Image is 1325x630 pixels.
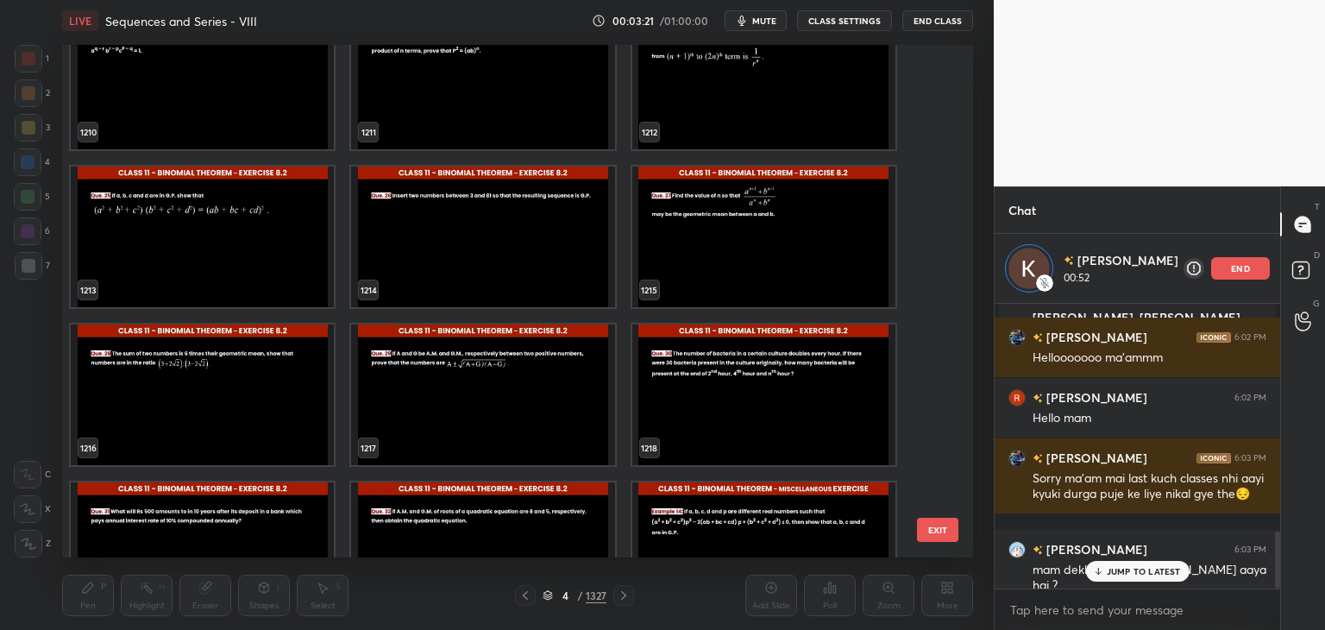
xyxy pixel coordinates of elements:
[14,495,51,523] div: X
[1043,328,1147,346] h6: [PERSON_NAME]
[752,15,776,27] span: mute
[632,482,895,623] img: 1759235171G1IW9A.pdf
[902,10,973,31] button: End Class
[1043,388,1147,406] h6: [PERSON_NAME]
[1043,540,1147,558] h6: [PERSON_NAME]
[1009,311,1265,338] p: [PERSON_NAME], [PERSON_NAME], [PERSON_NAME]
[1315,200,1320,213] p: T
[1196,331,1231,342] img: iconic-dark.1390631f.png
[1313,297,1320,310] p: G
[1008,328,1026,345] img: 9bd53f04b6f74b50bc09872727d51a66.jpg
[632,9,895,149] img: 1759235171G1IW9A.pdf
[1234,331,1266,342] div: 6:02 PM
[1234,452,1266,463] div: 6:03 PM
[14,217,50,245] div: 6
[1033,454,1043,463] img: no-rating-badge.077c3623.svg
[632,167,895,307] img: 1759235171G1IW9A.pdf
[1033,410,1266,427] div: Hello mam
[1234,544,1266,554] div: 6:03 PM
[15,530,51,558] div: Z
[62,10,98,31] div: LIVE
[1008,388,1026,406] img: 3
[1234,392,1266,402] div: 6:02 PM
[1033,470,1266,503] div: Sorry ma'am mai last kuch classes nhi aayi kyuki durga puje ke liye nikal gye the😔
[15,252,50,280] div: 7
[62,45,943,558] div: grid
[1107,566,1181,576] p: JUMP TO LATEST
[1043,449,1147,467] h6: [PERSON_NAME]
[1033,545,1043,555] img: no-rating-badge.077c3623.svg
[1064,255,1074,266] img: no-rating-badge.077c3623.svg
[1231,264,1250,273] p: end
[1008,449,1026,466] img: 9bd53f04b6f74b50bc09872727d51a66.jpg
[351,167,614,307] img: 1759235171G1IW9A.pdf
[1008,248,1050,289] img: 3
[71,9,334,149] img: 1759235171G1IW9A.pdf
[105,13,257,29] h4: Sequences and Series - VIII
[351,324,614,465] img: 1759235171G1IW9A.pdf
[15,114,50,142] div: 3
[995,187,1050,233] p: Chat
[797,10,892,31] button: CLASS SETTINGS
[15,45,49,72] div: 1
[1036,274,1053,292] img: rah-microphone-mute.5a31b2f0.svg
[71,324,334,465] img: 1759235171G1IW9A.pdf
[15,79,50,107] div: 2
[1033,394,1043,403] img: no-rating-badge.077c3623.svg
[1064,271,1182,285] p: 00:52
[351,482,614,623] img: 1759235171G1IW9A.pdf
[1033,333,1043,343] img: no-rating-badge.077c3623.svg
[1314,249,1320,261] p: D
[556,590,574,601] div: 4
[71,482,334,623] img: 1759235171G1IW9A.pdf
[1033,562,1266,595] div: mam dekhiye class [PERSON_NAME] aaya hai ?
[577,590,582,601] div: /
[14,461,51,488] div: C
[1008,540,1026,558] img: 1aada07e58a342c68ab3e05b4550dc01.jpg
[1077,252,1178,269] p: [PERSON_NAME]
[725,10,787,31] button: mute
[917,518,958,542] button: EXIT
[1033,350,1266,367] div: Hellooooooo ma'ammm
[586,588,606,603] div: 1327
[14,148,50,176] div: 4
[995,304,1280,589] div: grid
[14,183,50,211] div: 5
[71,167,334,307] img: 1759235171G1IW9A.pdf
[351,9,614,149] img: 1759235171G1IW9A.pdf
[632,324,895,465] img: 1759235171G1IW9A.pdf
[1196,452,1231,463] img: iconic-dark.1390631f.png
